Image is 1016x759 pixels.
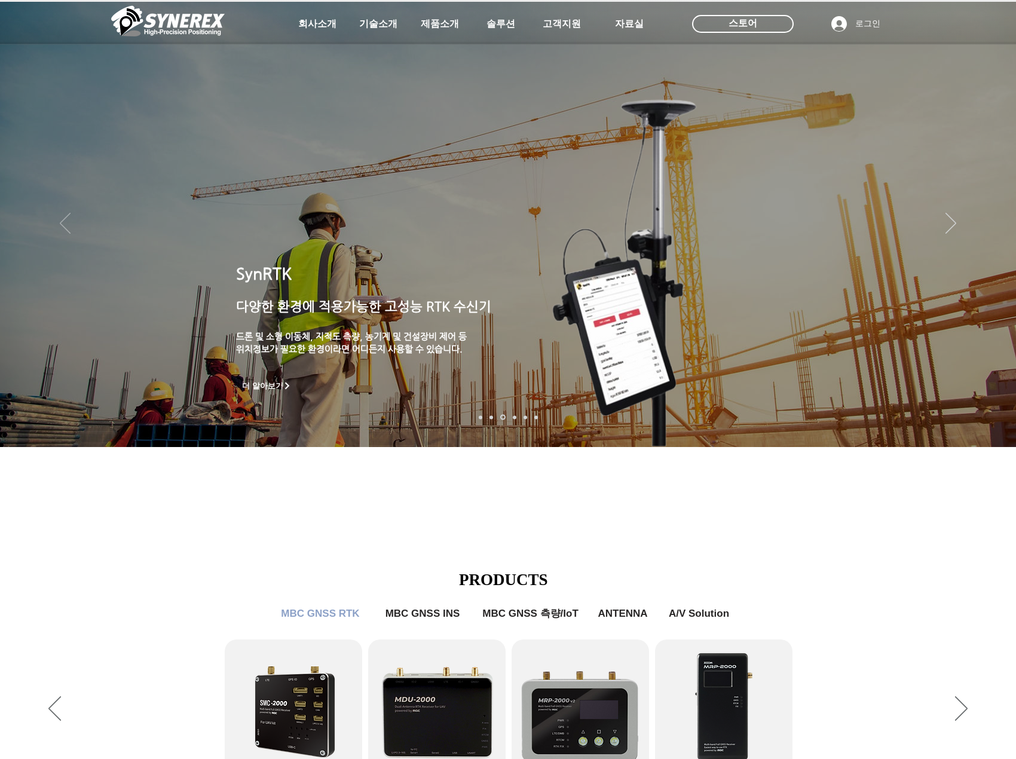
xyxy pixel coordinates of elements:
iframe: Wix Chat [879,708,1016,759]
a: 회사소개 [287,12,347,36]
span: MBC GNSS RTK [281,608,359,620]
button: 다음 [945,213,956,235]
button: 로그인 [823,13,889,35]
a: 더 알아보기 [236,378,297,393]
span: 기술소개 [359,18,397,30]
a: 솔루션 [471,12,531,36]
span: 자료실 [615,18,644,30]
span: 더 알아보기 [242,381,283,391]
nav: 슬라이드 [475,415,541,420]
a: ANTENNA [593,602,653,626]
a: A/V Solution [660,602,738,626]
a: 고객지원 [532,12,592,36]
a: 드론 8 - SMC 2000 [489,415,493,419]
a: 정밀농업 [534,415,538,419]
a: 로봇- SMC 2000 [479,415,482,419]
span: MBC GNSS 측량/IoT [482,607,579,620]
img: 씨너렉스_White_simbol_대지 1.png [111,3,225,39]
button: 다음 [955,696,968,723]
span: PRODUCTS [459,571,548,589]
a: 제품소개 [410,12,470,36]
span: 회사소개 [298,18,336,30]
span: 드론 및 소형 이동체, 지적도 측량, 농기계 및 건설장비 제어 등 [236,331,467,341]
img: image.png [484,84,772,463]
span: 솔루션 [486,18,515,30]
span: SynRTK [236,264,292,283]
div: 스토어 [692,15,794,33]
span: ​위치정보가 필요한 환경이라면 어디든지 사용할 수 있습니다. [236,344,463,354]
a: MBC GNSS RTK [273,602,368,626]
span: A/V Solution [669,608,729,620]
span: 고객지원 [543,18,581,30]
button: 이전 [48,696,61,723]
span: ANTENNA [598,608,647,620]
a: 측량 IoT [500,415,506,420]
span: 스토어 [729,17,757,30]
span: 다양한 환경에 적용가능한 고성능 RTK 수신기 [236,299,491,314]
a: MBC GNSS INS [378,602,467,626]
a: 자료실 [599,12,659,36]
span: 제품소개 [421,18,459,30]
button: 이전 [60,213,71,235]
a: 자율주행 [513,415,516,419]
a: 로봇 [524,415,527,419]
span: MBC GNSS INS [385,608,460,620]
a: MBC GNSS 측량/IoT [473,602,587,626]
a: 기술소개 [348,12,408,36]
span: 로그인 [851,18,885,30]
